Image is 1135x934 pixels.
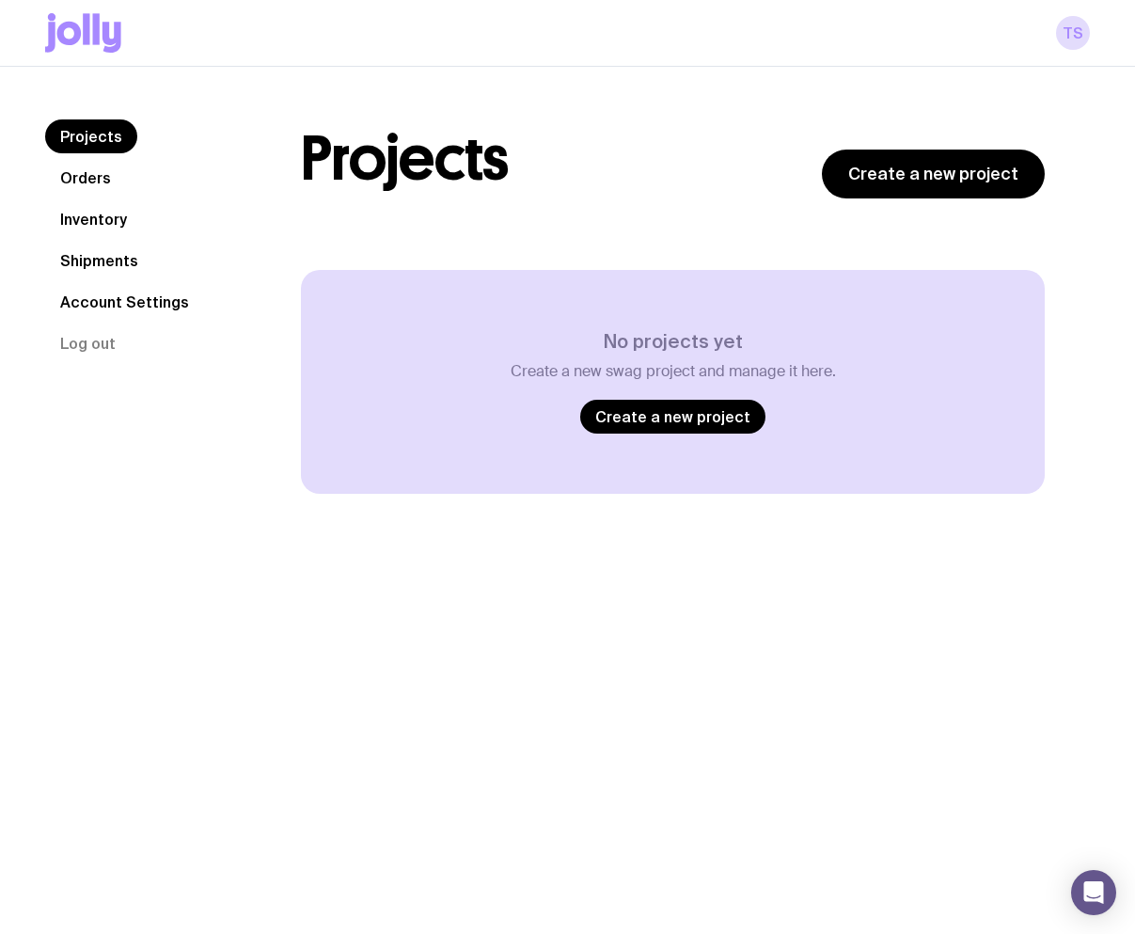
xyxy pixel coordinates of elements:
a: Account Settings [45,285,204,319]
button: Log out [45,326,131,360]
a: Inventory [45,202,142,236]
a: Create a new project [580,400,765,434]
div: Open Intercom Messenger [1071,870,1116,915]
h1: Projects [301,129,509,189]
a: Create a new project [822,150,1045,198]
h3: No projects yet [511,330,836,353]
a: TS [1056,16,1090,50]
p: Create a new swag project and manage it here. [511,362,836,381]
a: Projects [45,119,137,153]
a: Orders [45,161,126,195]
a: Shipments [45,244,153,277]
